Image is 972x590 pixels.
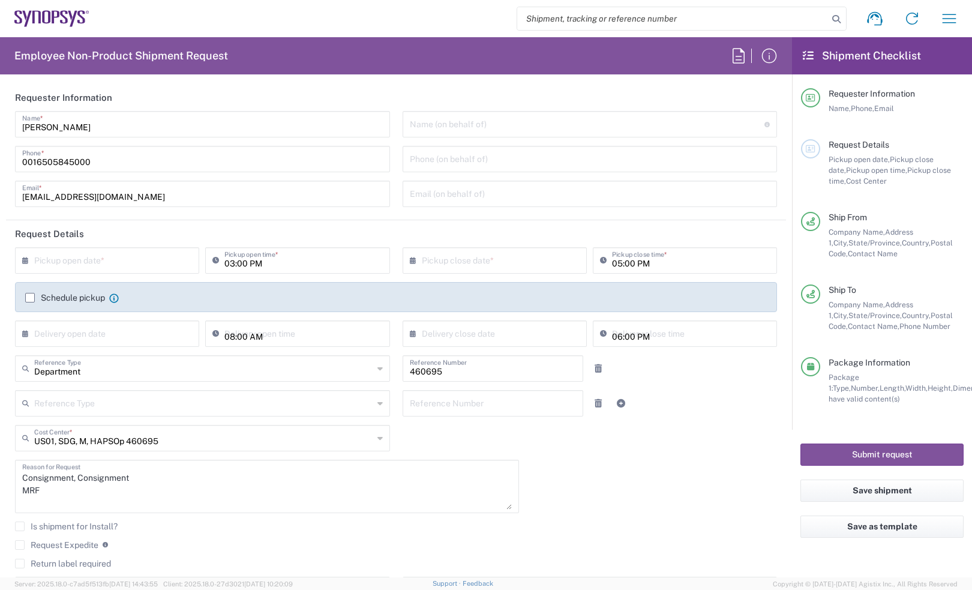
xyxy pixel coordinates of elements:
[902,238,931,247] span: Country,
[803,49,921,63] h2: Shipment Checklist
[899,322,950,331] span: Phone Number
[851,384,880,393] span: Number,
[15,522,118,531] label: Is shipment for Install?
[902,311,931,320] span: Country,
[14,49,228,63] h2: Employee Non-Product Shipment Request
[773,579,958,589] span: Copyright © [DATE]-[DATE] Agistix Inc., All Rights Reserved
[517,7,828,30] input: Shipment, tracking or reference number
[833,384,851,393] span: Type,
[829,89,915,98] span: Requester Information
[433,580,463,587] a: Support
[109,580,158,588] span: [DATE] 14:43:55
[846,176,887,185] span: Cost Center
[829,212,867,222] span: Ship From
[928,384,953,393] span: Height,
[613,395,629,412] a: Add Reference
[829,155,890,164] span: Pickup open date,
[833,311,848,320] span: City,
[800,480,964,502] button: Save shipment
[829,104,851,113] span: Name,
[833,238,848,247] span: City,
[848,311,902,320] span: State/Province,
[15,559,111,568] label: Return label required
[846,166,907,175] span: Pickup open time,
[829,285,856,295] span: Ship To
[848,238,902,247] span: State/Province,
[829,140,889,149] span: Request Details
[848,322,899,331] span: Contact Name,
[14,580,158,588] span: Server: 2025.18.0-c7ad5f513fb
[874,104,894,113] span: Email
[25,293,105,303] label: Schedule pickup
[463,580,493,587] a: Feedback
[880,384,905,393] span: Length,
[800,444,964,466] button: Submit request
[829,227,885,236] span: Company Name,
[590,395,607,412] a: Remove Reference
[244,580,293,588] span: [DATE] 10:20:09
[15,92,112,104] h2: Requester Information
[829,373,859,393] span: Package 1:
[163,580,293,588] span: Client: 2025.18.0-27d3021
[829,300,885,309] span: Company Name,
[15,540,98,550] label: Request Expedite
[15,228,84,240] h2: Request Details
[851,104,874,113] span: Phone,
[590,360,607,377] a: Remove Reference
[829,358,910,367] span: Package Information
[905,384,928,393] span: Width,
[800,516,964,538] button: Save as template
[848,249,898,258] span: Contact Name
